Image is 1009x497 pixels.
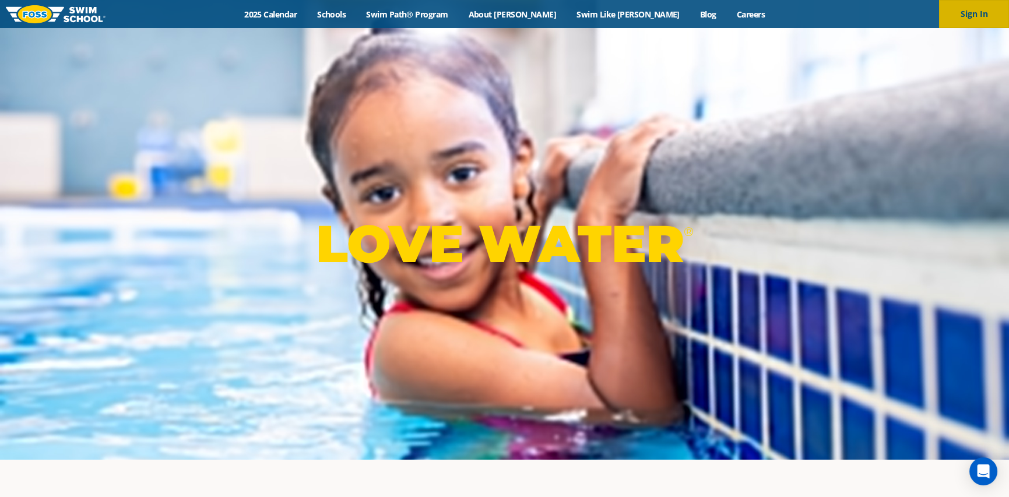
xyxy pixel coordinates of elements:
[690,9,726,20] a: Blog
[567,9,690,20] a: Swim Like [PERSON_NAME]
[726,9,775,20] a: Careers
[6,5,106,23] img: FOSS Swim School Logo
[316,213,693,275] p: LOVE WATER
[684,224,693,239] sup: ®
[458,9,567,20] a: About [PERSON_NAME]
[234,9,307,20] a: 2025 Calendar
[969,457,997,485] div: Open Intercom Messenger
[307,9,356,20] a: Schools
[356,9,458,20] a: Swim Path® Program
